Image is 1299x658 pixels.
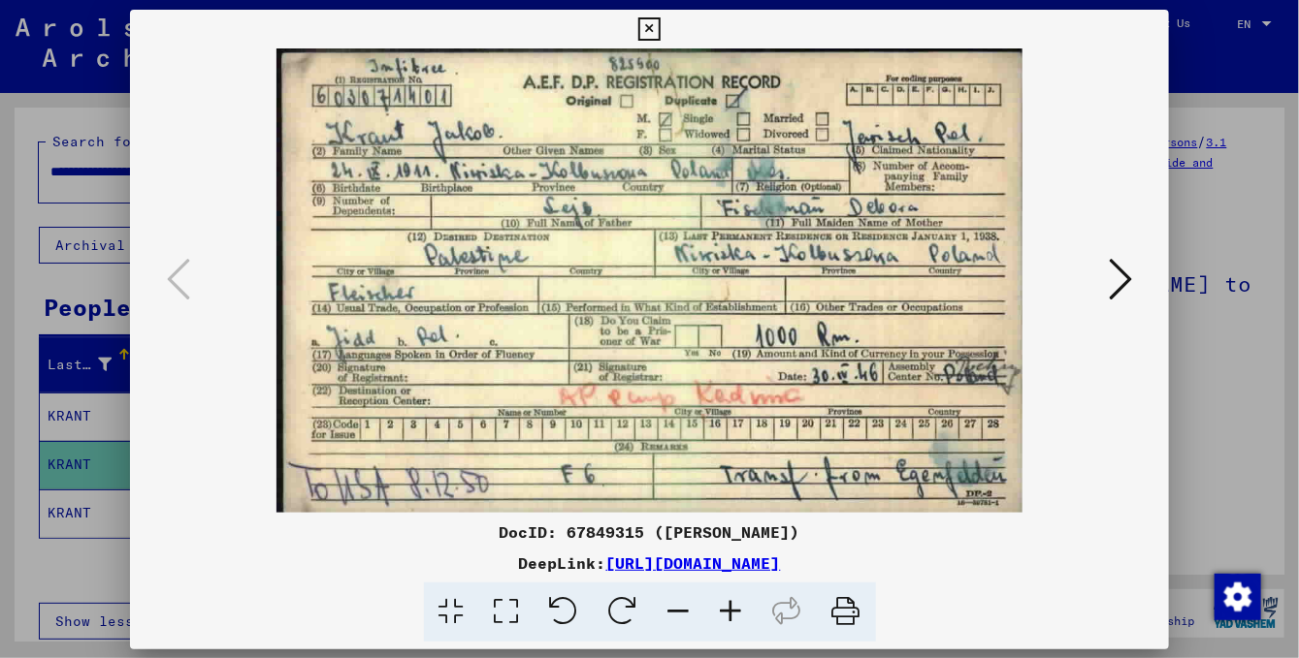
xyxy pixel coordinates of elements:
[606,553,781,573] a: [URL][DOMAIN_NAME]
[196,48,1103,513] img: 001.jpg
[1214,573,1260,619] div: Change consent
[1215,574,1261,620] img: Change consent
[130,520,1169,544] div: DocID: 67849315 ([PERSON_NAME])
[130,551,1169,575] div: DeepLink:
